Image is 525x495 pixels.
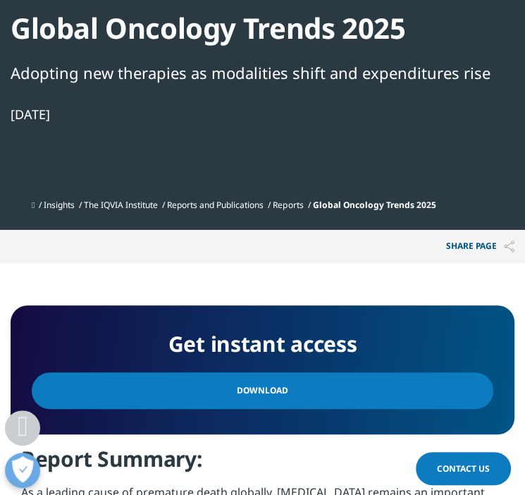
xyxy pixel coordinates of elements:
span: Global Oncology Trends 2025 [312,199,436,211]
img: Share PAGE [504,240,514,252]
p: Share PAGE [436,230,525,263]
a: Reports and Publications [167,199,264,211]
a: Insights [44,199,75,211]
button: Open Preferences [5,453,40,488]
div: [DATE] [11,106,490,123]
a: Reports [273,199,303,211]
span: Download [237,383,288,398]
button: Share PAGEShare PAGE [436,230,525,263]
div: Adopting new therapies as modalities shift and expenditures rise [11,61,490,85]
h4: Get instant access [32,326,493,362]
span: Contact Us [437,463,490,475]
div: Global Oncology Trends 2025 [11,8,490,47]
a: Contact Us [416,452,511,485]
a: Download [32,372,493,409]
a: The IQVIA Institute [84,199,158,211]
h4: Report Summary: [21,445,504,484]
